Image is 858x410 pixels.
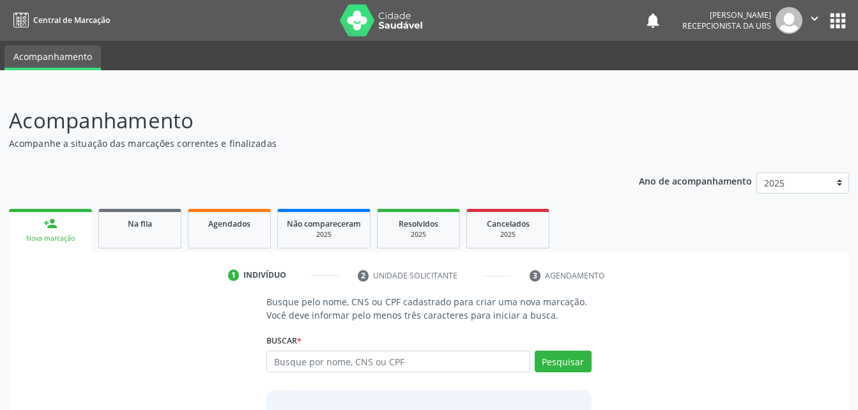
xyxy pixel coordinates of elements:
button:  [802,7,827,34]
span: Cancelados [487,218,530,229]
p: Acompanhamento [9,105,597,137]
input: Busque por nome, CNS ou CPF [266,351,530,372]
span: Na fila [128,218,152,229]
img: img [776,7,802,34]
i:  [808,11,822,26]
a: Central de Marcação [9,10,110,31]
div: Nova marcação [18,234,83,243]
span: Não compareceram [287,218,361,229]
div: 2025 [287,230,361,239]
div: [PERSON_NAME] [682,10,771,20]
label: Buscar [266,331,302,351]
div: person_add [43,216,57,231]
a: Acompanhamento [4,45,101,70]
p: Busque pelo nome, CNS ou CPF cadastrado para criar uma nova marcação. Você deve informar pelo men... [266,295,591,322]
span: Resolvidos [399,218,438,229]
p: Acompanhe a situação das marcações correntes e finalizadas [9,137,597,150]
p: Ano de acompanhamento [639,172,752,188]
button: Pesquisar [535,351,592,372]
button: apps [827,10,849,32]
div: 1 [228,270,240,281]
div: 2025 [387,230,450,239]
span: Central de Marcação [33,15,110,26]
span: Recepcionista da UBS [682,20,771,31]
div: Indivíduo [243,270,286,281]
div: 2025 [476,230,540,239]
button: notifications [644,11,662,29]
span: Agendados [208,218,250,229]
